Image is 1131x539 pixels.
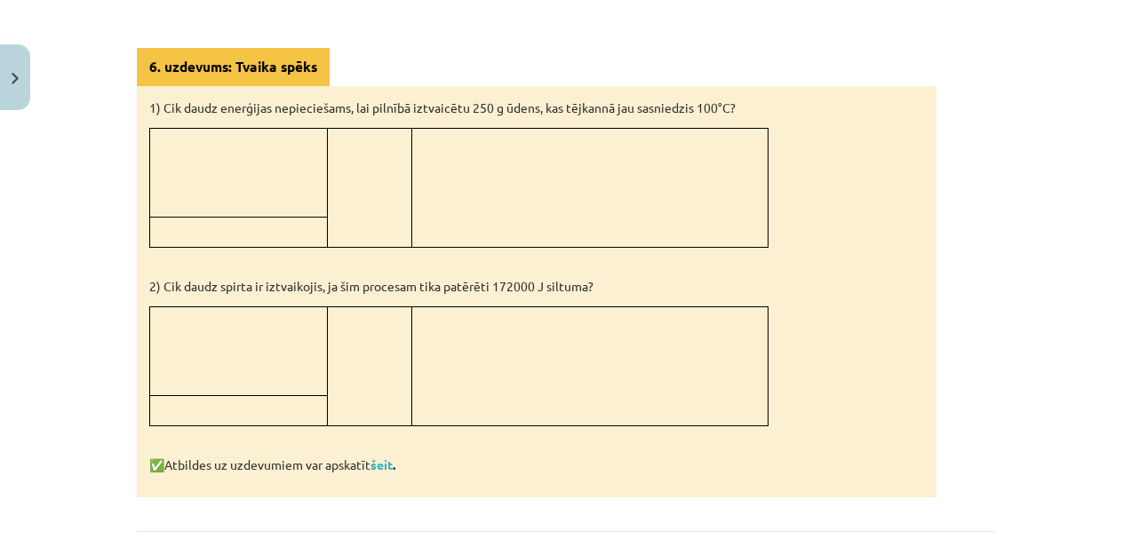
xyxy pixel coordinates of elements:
[370,456,395,472] strong: .
[149,456,924,474] p: Atbildes uz uzdevumiem var apskatīt
[12,73,19,84] img: icon-close-lesson-0947bae3869378f0d4975bcd49f059093ad1ed9edebbc8119c70593378902aed.svg
[370,456,393,472] a: šeit
[149,456,164,472] strong: ✅
[149,58,317,75] b: 6. uzdevums: Tvaika spēks
[149,99,924,117] p: 1) Cik daudz enerģijas nepieciešams, lai pilnībā iztvaicētu 250 g ūdens, kas tējkannā jau sasnied...
[149,277,924,296] p: 2) Cik daudz spirta ir iztvaikojis, ja šim procesam tika patērēti 172000 J siltuma?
